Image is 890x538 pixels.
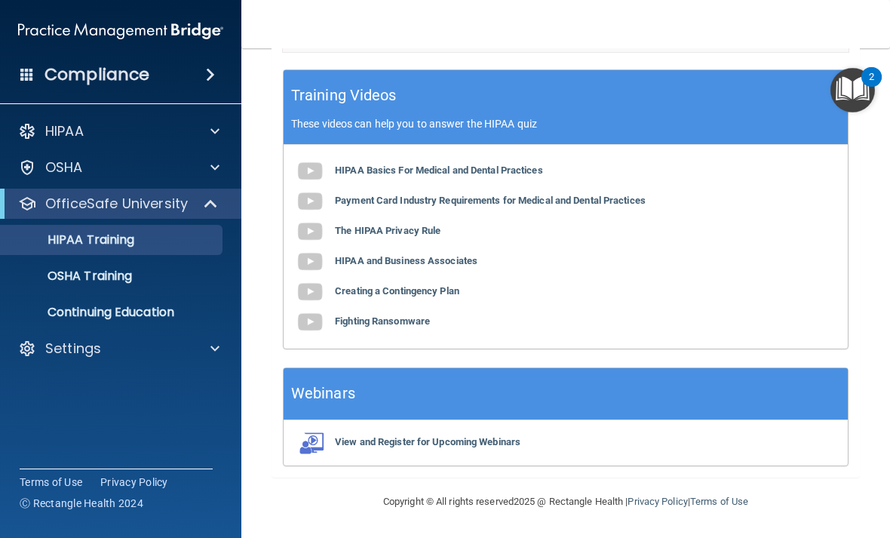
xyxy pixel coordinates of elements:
[18,195,219,213] a: OfficeSafe University
[20,496,143,511] span: Ⓒ Rectangle Health 2024
[44,64,149,85] h4: Compliance
[20,475,82,490] a: Terms of Use
[18,340,219,358] a: Settings
[815,434,872,491] iframe: Drift Widget Chat Controller
[690,496,748,507] a: Terms of Use
[335,315,430,327] b: Fighting Ransomware
[335,285,459,297] b: Creating a Contingency Plan
[335,255,477,266] b: HIPAA and Business Associates
[290,478,841,526] div: Copyright © All rights reserved 2025 @ Rectangle Health | |
[335,225,440,236] b: The HIPAA Privacy Rule
[295,156,325,186] img: gray_youtube_icon.38fcd6cc.png
[335,436,520,447] b: View and Register for Upcoming Webinars
[295,217,325,247] img: gray_youtube_icon.38fcd6cc.png
[335,164,543,176] b: HIPAA Basics For Medical and Dental Practices
[869,77,874,97] div: 2
[45,340,101,358] p: Settings
[830,68,875,112] button: Open Resource Center, 2 new notifications
[10,232,134,247] p: HIPAA Training
[295,247,325,277] img: gray_youtube_icon.38fcd6cc.png
[10,305,216,320] p: Continuing Education
[291,380,355,407] h5: Webinars
[18,122,219,140] a: HIPAA
[291,118,840,130] p: These videos can help you to answer the HIPAA quiz
[18,16,223,46] img: PMB logo
[295,186,325,217] img: gray_youtube_icon.38fcd6cc.png
[291,82,397,109] h5: Training Videos
[45,158,83,177] p: OSHA
[295,307,325,337] img: gray_youtube_icon.38fcd6cc.png
[45,195,188,213] p: OfficeSafe University
[628,496,687,507] a: Privacy Policy
[295,432,325,454] img: webinarIcon.c7ebbf15.png
[295,277,325,307] img: gray_youtube_icon.38fcd6cc.png
[335,195,646,206] b: Payment Card Industry Requirements for Medical and Dental Practices
[10,269,132,284] p: OSHA Training
[100,475,168,490] a: Privacy Policy
[45,122,84,140] p: HIPAA
[18,158,219,177] a: OSHA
